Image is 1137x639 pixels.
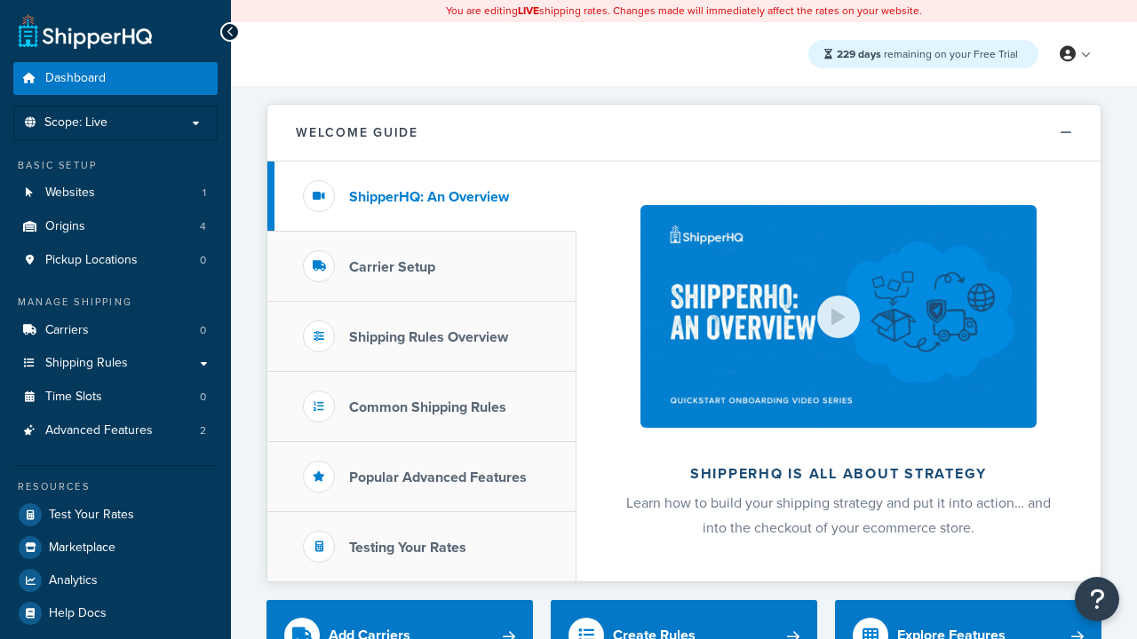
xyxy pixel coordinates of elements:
[349,329,508,345] h3: Shipping Rules Overview
[13,381,218,414] a: Time Slots0
[200,323,206,338] span: 0
[13,314,218,347] li: Carriers
[296,126,418,139] h2: Welcome Guide
[13,295,218,310] div: Manage Shipping
[200,253,206,268] span: 0
[13,499,218,531] a: Test Your Rates
[45,71,106,86] span: Dashboard
[13,244,218,277] a: Pickup Locations0
[49,606,107,621] span: Help Docs
[349,189,509,205] h3: ShipperHQ: An Overview
[45,219,85,234] span: Origins
[13,314,218,347] a: Carriers0
[349,399,506,415] h3: Common Shipping Rules
[349,540,466,556] h3: Testing Your Rates
[624,466,1054,482] h2: ShipperHQ is all about strategy
[349,259,435,275] h3: Carrier Setup
[203,185,206,201] span: 1
[626,493,1051,538] span: Learn how to build your shipping strategy and put it into action… and into the checkout of your e...
[13,62,218,95] a: Dashboard
[13,210,218,243] a: Origins4
[13,347,218,380] a: Shipping Rules
[45,356,128,371] span: Shipping Rules
[837,46,1018,62] span: remaining on your Free Trial
[13,479,218,494] div: Resources
[13,414,218,447] li: Advanced Features
[13,532,218,564] a: Marketplace
[49,573,98,588] span: Analytics
[267,105,1101,162] button: Welcome Guide
[49,508,134,523] span: Test Your Rates
[13,210,218,243] li: Origins
[1075,577,1119,621] button: Open Resource Center
[13,244,218,277] li: Pickup Locations
[13,564,218,596] a: Analytics
[49,540,115,556] span: Marketplace
[44,115,107,130] span: Scope: Live
[13,381,218,414] li: Time Slots
[13,414,218,447] a: Advanced Features2
[200,423,206,438] span: 2
[837,46,881,62] strong: 229 days
[200,219,206,234] span: 4
[45,423,153,438] span: Advanced Features
[200,390,206,405] span: 0
[45,185,95,201] span: Websites
[13,177,218,209] li: Websites
[45,390,102,405] span: Time Slots
[518,3,539,19] b: LIVE
[13,177,218,209] a: Websites1
[349,469,527,485] h3: Popular Advanced Features
[640,205,1037,428] img: ShipperHQ is all about strategy
[45,253,138,268] span: Pickup Locations
[13,158,218,173] div: Basic Setup
[13,597,218,629] a: Help Docs
[45,323,89,338] span: Carriers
